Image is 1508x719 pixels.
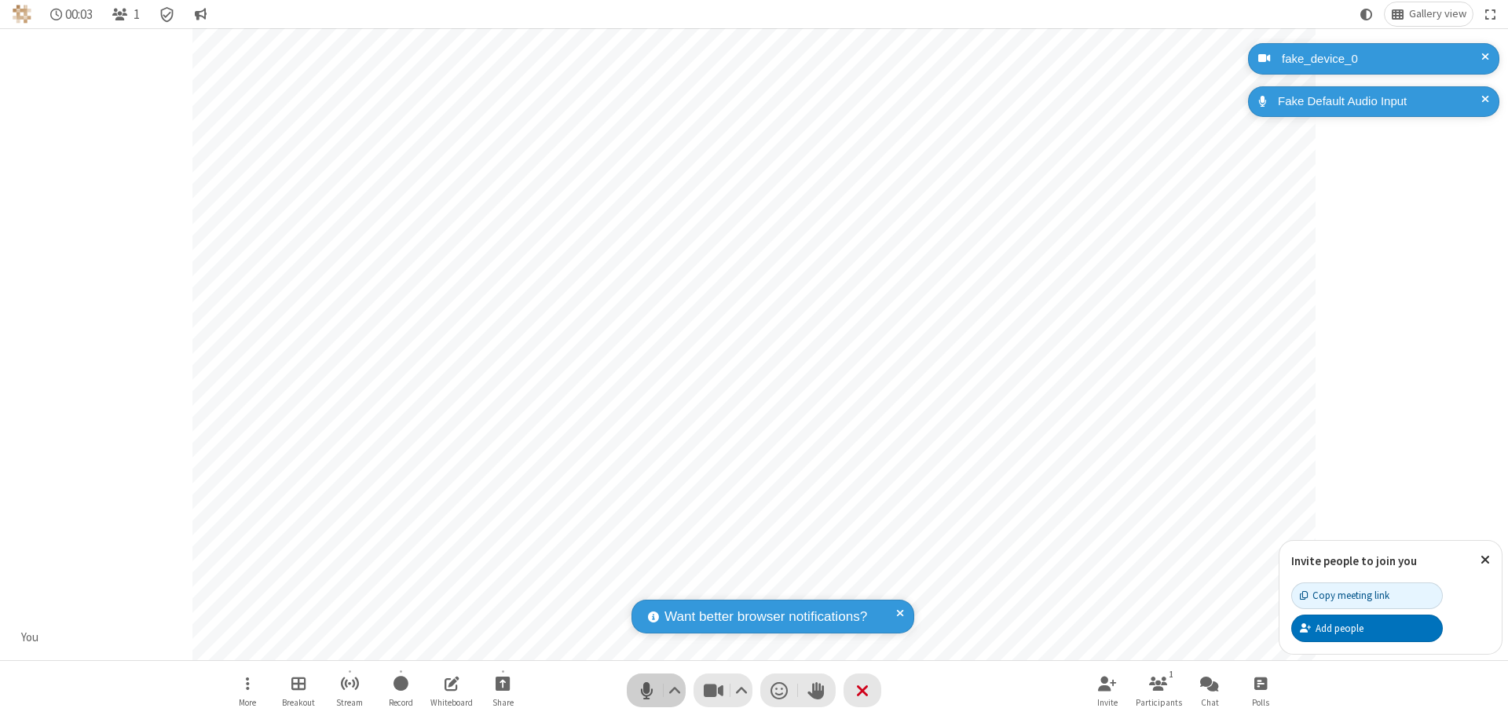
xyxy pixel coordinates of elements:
[1409,8,1466,20] span: Gallery view
[430,698,473,707] span: Whiteboard
[282,698,315,707] span: Breakout
[275,668,322,713] button: Manage Breakout Rooms
[1186,668,1233,713] button: Open chat
[336,698,363,707] span: Stream
[239,698,256,707] span: More
[1136,698,1182,707] span: Participants
[731,673,752,707] button: Video setting
[224,668,271,713] button: Open menu
[13,5,31,24] img: QA Selenium DO NOT DELETE OR CHANGE
[664,673,686,707] button: Audio settings
[694,673,752,707] button: Stop video (⌘+Shift+V)
[1291,615,1443,641] button: Add people
[65,7,93,22] span: 00:03
[188,2,213,26] button: Conversation
[1097,698,1118,707] span: Invite
[1300,588,1389,603] div: Copy meeting link
[1084,668,1131,713] button: Invite participants (⌘+Shift+I)
[1291,553,1417,568] label: Invite people to join you
[1354,2,1379,26] button: Using system theme
[1276,50,1488,68] div: fake_device_0
[1272,93,1488,111] div: Fake Default Audio Input
[16,629,45,647] div: You
[1135,668,1182,713] button: Open participant list
[479,668,526,713] button: Start sharing
[1479,2,1503,26] button: Fullscreen
[760,673,798,707] button: Send a reaction
[1252,698,1269,707] span: Polls
[844,673,881,707] button: End or leave meeting
[105,2,146,26] button: Open participant list
[1469,541,1502,579] button: Close popover
[1291,582,1443,609] button: Copy meeting link
[1237,668,1284,713] button: Open poll
[798,673,836,707] button: Raise hand
[389,698,413,707] span: Record
[1201,698,1219,707] span: Chat
[627,673,686,707] button: Mute (⌘+Shift+A)
[1385,2,1473,26] button: Change layout
[377,668,424,713] button: Start recording
[1165,667,1178,681] div: 1
[134,7,140,22] span: 1
[492,698,514,707] span: Share
[326,668,373,713] button: Start streaming
[44,2,100,26] div: Timer
[664,607,867,627] span: Want better browser notifications?
[152,2,182,26] div: Meeting details Encryption enabled
[428,668,475,713] button: Open shared whiteboard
